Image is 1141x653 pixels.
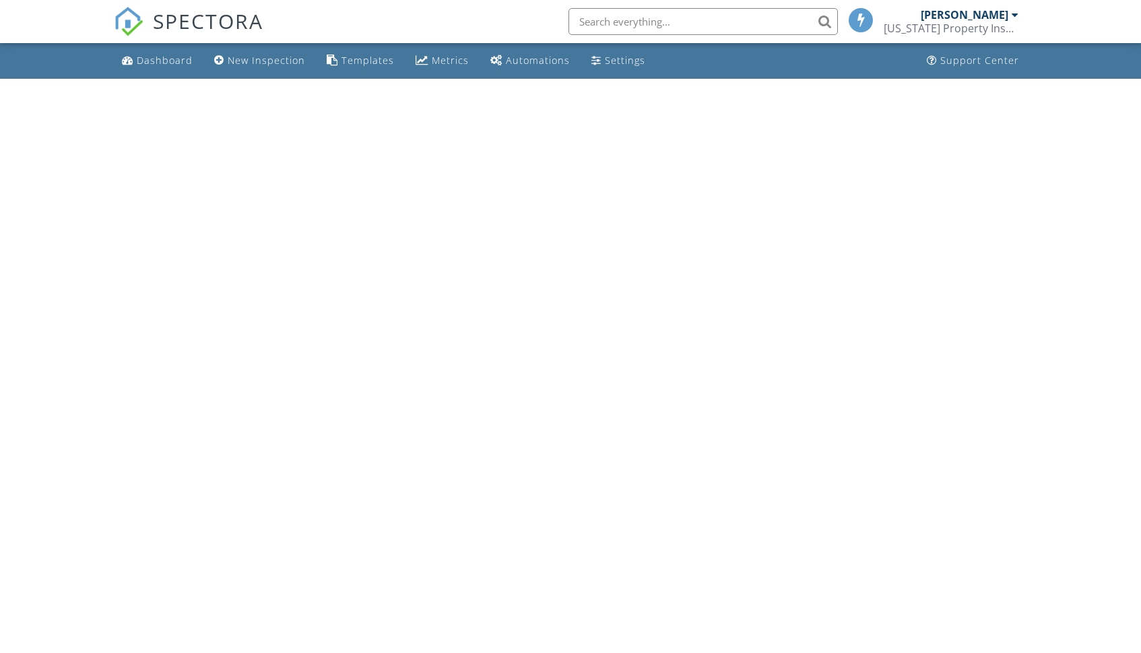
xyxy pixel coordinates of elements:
[605,54,645,67] div: Settings
[884,22,1018,35] div: Michigan Property Inspections
[410,48,474,73] a: Metrics
[940,54,1019,67] div: Support Center
[137,54,193,67] div: Dashboard
[209,48,311,73] a: New Inspection
[506,54,570,67] div: Automations
[921,8,1008,22] div: [PERSON_NAME]
[341,54,394,67] div: Templates
[228,54,305,67] div: New Inspection
[921,48,1024,73] a: Support Center
[321,48,399,73] a: Templates
[485,48,575,73] a: Automations (Basic)
[586,48,651,73] a: Settings
[432,54,469,67] div: Metrics
[114,7,143,36] img: The Best Home Inspection Software - Spectora
[153,7,263,35] span: SPECTORA
[568,8,838,35] input: Search everything...
[117,48,198,73] a: Dashboard
[114,18,263,46] a: SPECTORA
